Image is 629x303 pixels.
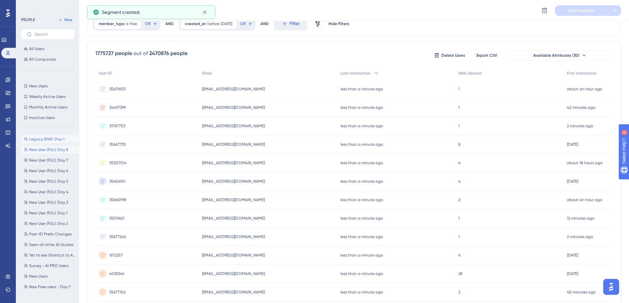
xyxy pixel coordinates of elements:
[240,21,246,26] span: OR
[29,136,64,142] span: Legacy (NW): Day 1
[29,231,72,237] span: Post-ID Prefix Changes
[102,8,140,16] span: Segment created.
[29,284,71,289] span: New Free users - Day 7
[149,49,188,57] div: 2470876 people
[458,71,482,76] span: Web Session
[109,142,125,147] span: 35667733
[274,17,307,30] button: Filter
[29,274,48,279] span: New Users
[46,3,48,9] div: 3
[458,197,460,202] span: 2
[126,21,128,26] span: is
[202,289,265,295] span: [EMAIL_ADDRESS][DOMAIN_NAME]
[21,82,75,90] button: New Users
[64,17,72,22] span: New
[567,271,578,276] time: [DATE]
[207,21,220,26] span: before
[441,53,465,58] span: Delete Users
[21,135,79,143] button: Legacy (NW): Day 1
[21,156,79,164] button: New User (FUL): Day 7
[567,161,603,165] time: about 18 hours ago
[340,71,370,76] span: Last Interaction
[458,123,460,129] span: 1
[290,20,300,28] span: Filter
[95,49,132,57] div: 1775727 people
[507,50,613,61] button: Available Attributes (30)
[567,253,578,258] time: [DATE]
[202,179,265,184] span: [EMAIL_ADDRESS][DOMAIN_NAME]
[109,179,125,184] span: 35606101
[21,188,79,196] button: New User (FUL): Day 4
[567,179,578,184] time: [DATE]
[202,160,265,166] span: [EMAIL_ADDRESS][DOMAIN_NAME]
[29,221,68,226] span: New User (FUL): Day 2
[29,46,44,51] span: All Users
[29,115,55,120] span: Inactive Users
[29,158,68,163] span: New User (FUL): Day 7
[21,177,79,185] button: New User (FUL): Day 5
[202,197,265,202] span: [EMAIL_ADDRESS][DOMAIN_NAME]
[21,198,79,206] button: New User (FUL): Day 3
[458,271,463,276] span: 28
[340,124,383,128] time: less than a minute ago
[99,21,124,26] span: member_type
[458,86,460,92] span: 1
[567,142,578,147] time: [DATE]
[202,86,265,92] span: [EMAIL_ADDRESS][DOMAIN_NAME]
[567,124,593,128] time: 2 minutes ago
[340,290,383,294] time: less than a minute ago
[340,197,383,202] time: less than a minute ago
[458,160,461,166] span: 4
[328,18,349,29] button: Hide Filters
[458,289,460,295] span: 2
[185,21,206,26] span: created_at
[458,179,461,184] span: 4
[202,271,265,276] span: [EMAIL_ADDRESS][DOMAIN_NAME]
[99,71,112,76] span: User ID
[340,142,383,147] time: less than a minute ago
[239,18,254,29] button: OR
[29,83,48,89] span: New Users
[21,272,79,280] button: New Users
[29,179,68,184] span: New User (FUL): Day 5
[202,71,212,76] span: Email
[21,262,79,270] button: Survey - AI PRO Users
[109,253,123,258] span: 1672257
[340,105,383,110] time: less than a minute ago
[21,283,79,291] button: New Free users - Day 7
[340,216,383,221] time: less than a minute ago
[458,105,460,110] span: 1
[21,55,75,63] button: All Companies
[476,53,497,58] span: Export CSV
[165,17,174,30] div: AND
[133,49,148,57] div: out of
[221,21,232,26] span: [DATE]
[21,209,79,217] button: New User (FUL): Day 1
[458,234,460,239] span: 1
[29,105,67,110] span: Monthly Active Users
[458,253,461,258] span: 4
[29,242,73,247] span: Seen all other AI Guides
[29,189,68,195] span: New User (FUL): Day 4
[109,289,125,295] span: 35677102
[109,234,126,239] span: 35677246
[21,230,79,238] button: Post-ID Prefix Changes
[458,142,461,147] span: 8
[470,50,503,61] button: Export CSV
[261,17,269,30] div: AND
[202,253,265,258] span: [EMAIL_ADDRESS][DOMAIN_NAME]
[458,216,460,221] span: 1
[29,57,56,62] span: All Companies
[202,105,265,110] span: [EMAIL_ADDRESS][DOMAIN_NAME]
[567,71,597,76] span: First Interaction
[109,216,124,221] span: 35519621
[29,200,68,205] span: New User (FUL): Day 3
[35,32,69,37] input: Search
[21,251,79,259] button: Yet to see Shortcut to AI Additional Instructions guide
[109,105,126,110] span: 34497399
[340,161,383,165] time: less than a minute ago
[340,253,383,258] time: less than a minute ago
[21,114,75,122] button: Inactive Users
[202,216,265,221] span: [EMAIL_ADDRESS][DOMAIN_NAME]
